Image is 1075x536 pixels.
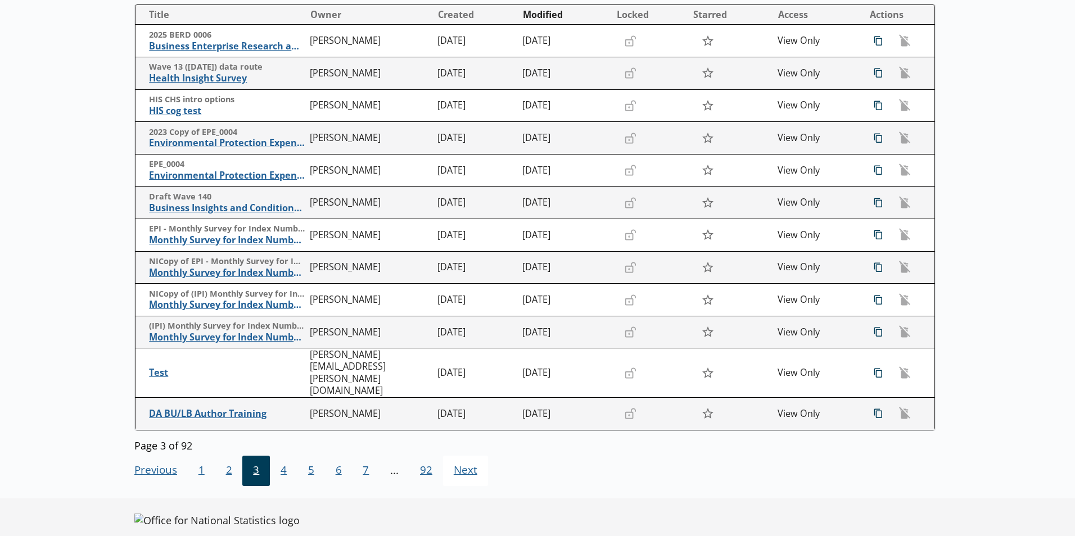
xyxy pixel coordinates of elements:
[773,25,858,57] td: View Only
[149,321,305,331] span: (IPI) Monthly Survey for Index Numbers of Import Prices - Price Quotation Return
[443,456,488,486] button: Next
[689,6,773,24] button: Starred
[149,299,305,311] span: Monthly Survey for Index Numbers of Import Prices - Price Quotation Return
[518,397,611,430] td: [DATE]
[433,57,518,90] td: [DATE]
[773,122,858,155] td: View Only
[149,192,305,202] span: Draft Wave 140
[149,127,305,138] span: 2023 Copy of EPE_0004
[695,62,720,84] button: Star
[518,57,611,90] td: [DATE]
[612,6,688,24] button: Locked
[305,57,433,90] td: [PERSON_NAME]
[518,187,611,219] td: [DATE]
[149,234,305,246] span: Monthly Survey for Index Numbers of Export Prices - Price Quotation Return
[149,267,305,279] span: Monthly Survey for Index Numbers of Export Prices - Price Quotation Return
[149,202,305,214] span: Business Insights and Conditions Survey (BICS)
[149,62,305,72] span: Wave 13 ([DATE]) data route
[149,137,305,149] span: Environmental Protection Expenditure
[305,284,433,316] td: [PERSON_NAME]
[695,127,720,148] button: Star
[149,94,305,105] span: HIS CHS intro options
[695,30,720,52] button: Star
[433,6,517,24] button: Created
[305,187,433,219] td: [PERSON_NAME]
[433,348,518,397] td: [DATE]
[149,331,305,343] span: Monthly Survey for Index Numbers of Import Prices - Price Quotation Return
[140,6,305,24] button: Title
[433,397,518,430] td: [DATE]
[433,219,518,252] td: [DATE]
[134,514,300,527] img: Office for National Statistics logo
[188,456,215,486] button: 1
[773,316,858,348] td: View Only
[773,219,858,252] td: View Only
[353,456,380,486] button: 7
[305,397,433,430] td: [PERSON_NAME]
[518,122,611,155] td: [DATE]
[305,25,433,57] td: [PERSON_NAME]
[305,316,433,348] td: [PERSON_NAME]
[773,284,858,316] td: View Only
[305,154,433,187] td: [PERSON_NAME]
[149,170,305,181] span: Environmental Protection Expenditure
[149,256,305,267] span: NICopy of EPI - Monthly Survey for Index Numbers of Export Prices - Price Quotation Retur
[297,456,325,486] button: 5
[305,89,433,122] td: [PERSON_NAME]
[433,251,518,284] td: [DATE]
[518,251,611,284] td: [DATE]
[518,6,611,24] button: Modified
[149,408,305,420] span: DA BU/LB Author Training
[433,187,518,219] td: [DATE]
[380,456,409,486] li: ...
[149,159,305,170] span: EPE_0004
[149,367,305,379] span: Test
[695,403,720,424] button: Star
[773,348,858,397] td: View Only
[305,348,433,397] td: [PERSON_NAME][EMAIL_ADDRESS][PERSON_NAME][DOMAIN_NAME]
[433,316,518,348] td: [DATE]
[433,154,518,187] td: [DATE]
[518,219,611,252] td: [DATE]
[433,25,518,57] td: [DATE]
[773,89,858,122] td: View Only
[773,57,858,90] td: View Only
[149,289,305,299] span: NICopy of (IPI) Monthly Survey for Index Numbers of Import Prices - Price Quotation Return
[242,456,270,486] button: 3
[773,154,858,187] td: View Only
[215,456,243,486] button: 2
[325,456,353,486] button: 6
[409,456,443,486] button: 92
[149,105,305,117] span: HIS cog test
[149,30,305,40] span: 2025 BERD 0006
[518,25,611,57] td: [DATE]
[433,122,518,155] td: [DATE]
[773,251,858,284] td: View Only
[695,257,720,278] button: Star
[149,72,305,84] span: Health Insight Survey
[134,436,936,452] div: Page 3 of 92
[149,40,305,52] span: Business Enterprise Research and Development
[305,122,433,155] td: [PERSON_NAME]
[305,219,433,252] td: [PERSON_NAME]
[305,251,433,284] td: [PERSON_NAME]
[433,284,518,316] td: [DATE]
[774,6,857,24] button: Access
[518,348,611,397] td: [DATE]
[518,284,611,316] td: [DATE]
[773,187,858,219] td: View Only
[306,6,432,24] button: Owner
[695,289,720,310] button: Star
[134,456,188,486] button: Previous
[518,154,611,187] td: [DATE]
[270,456,297,486] span: 4
[695,95,720,116] button: Star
